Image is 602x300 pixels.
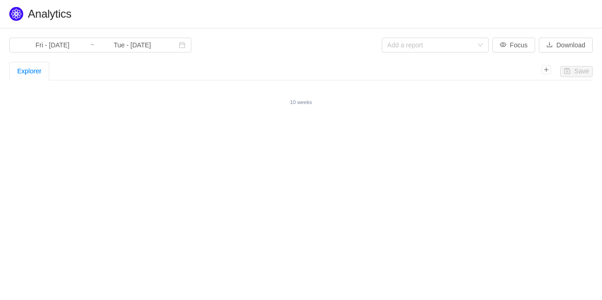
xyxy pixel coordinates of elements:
i: icon: down [478,42,483,49]
i: icon: plus [542,65,551,74]
button: icon: eyeFocus [492,38,535,52]
img: Quantify [9,7,23,21]
i: icon: calendar [179,42,185,48]
div: Explorer [17,62,41,80]
small: 10 weeks [290,99,312,105]
input: Start date [15,40,90,50]
button: icon: downloadDownload [539,38,593,52]
button: icon: saveSave [560,66,593,77]
span: Analytics [28,7,72,20]
div: Add a report [387,40,473,50]
input: End date [95,40,170,50]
